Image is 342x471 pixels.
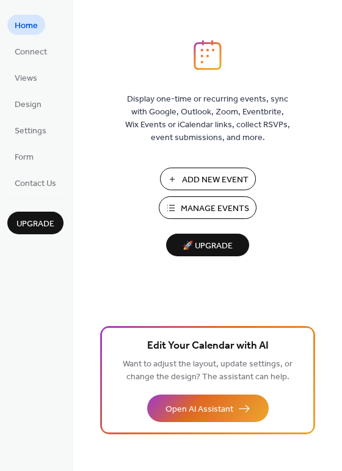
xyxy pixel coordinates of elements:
[7,41,54,61] a: Connect
[7,212,64,234] button: Upgrade
[182,174,249,187] span: Add New Event
[173,238,242,254] span: 🚀 Upgrade
[160,168,256,190] button: Add New Event
[15,98,42,111] span: Design
[15,125,46,138] span: Settings
[166,234,249,256] button: 🚀 Upgrade
[194,40,222,70] img: logo_icon.svg
[123,356,293,385] span: Want to adjust the layout, update settings, or change the design? The assistant can help.
[16,218,54,231] span: Upgrade
[7,172,64,193] a: Contact Us
[147,338,269,355] span: Edit Your Calendar with AI
[15,177,56,190] span: Contact Us
[15,151,34,164] span: Form
[15,72,37,85] span: Views
[15,20,38,32] span: Home
[166,403,233,416] span: Open AI Assistant
[159,196,256,219] button: Manage Events
[15,46,47,59] span: Connect
[7,120,54,140] a: Settings
[7,94,49,114] a: Design
[7,67,45,87] a: Views
[147,395,269,422] button: Open AI Assistant
[181,202,249,215] span: Manage Events
[125,93,290,144] span: Display one-time or recurring events, sync with Google, Outlook, Zoom, Eventbrite, Wix Events or ...
[7,146,41,166] a: Form
[7,15,45,35] a: Home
